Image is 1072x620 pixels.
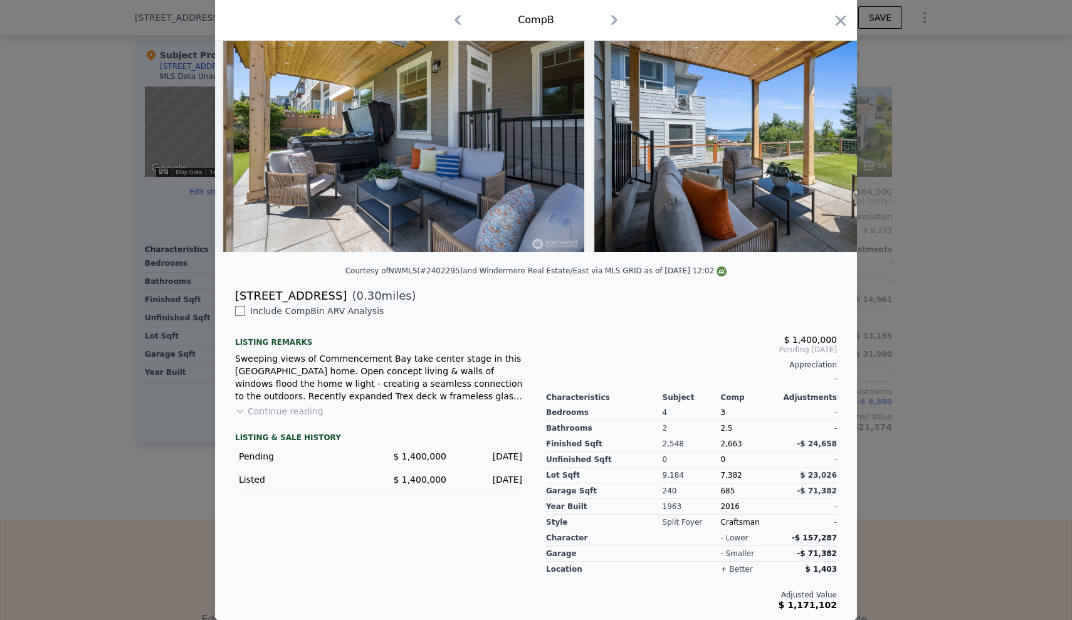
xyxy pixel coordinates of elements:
span: 2,663 [720,439,742,448]
div: 240 [663,483,721,499]
div: Finished Sqft [546,436,663,452]
div: 2016 [720,499,779,515]
img: NWMLS Logo [717,266,727,276]
div: 4 [663,405,721,421]
div: - [546,370,837,387]
div: character [546,530,663,546]
div: - smaller [720,549,754,559]
span: $ 1,400,000 [784,335,837,345]
div: - [779,421,837,436]
div: Sweeping views of Commencement Bay take center stage in this [GEOGRAPHIC_DATA] home. Open concept... [235,352,526,402]
span: 7,382 [720,471,742,480]
div: - [779,452,837,468]
div: - lower [720,533,748,543]
div: Subject [663,392,721,402]
div: location [546,562,663,577]
button: Continue reading [235,405,323,418]
div: Lot Sqft [546,468,663,483]
div: [STREET_ADDRESS] [235,287,347,305]
div: - [779,515,837,530]
span: 0.30 [357,289,382,302]
span: -$ 71,382 [797,486,837,495]
div: Listing remarks [235,327,526,347]
div: 2.5 [720,421,779,436]
div: 2 [663,421,721,436]
span: Include Comp B in ARV Analysis [245,306,389,316]
div: LISTING & SALE HISTORY [235,433,526,445]
div: Adjustments [779,392,837,402]
span: -$ 157,287 [792,533,837,542]
span: $ 1,403 [806,565,837,574]
div: - [779,499,837,515]
span: $ 1,171,102 [779,600,837,610]
div: Appreciation [546,360,837,370]
div: Adjusted Value [546,590,837,600]
div: [DATE] [456,473,522,486]
div: Pending [239,450,370,463]
div: Year Built [546,499,663,515]
div: 0 [663,452,721,468]
div: Garage Sqft [546,483,663,499]
div: Bedrooms [546,405,663,421]
span: 3 [720,408,725,417]
span: $ 1,400,000 [393,475,446,485]
div: + better [720,564,752,574]
div: Style [546,515,663,530]
div: Split Foyer [663,515,721,530]
div: 1963 [663,499,721,515]
div: garage [546,546,663,562]
div: 9,184 [663,468,721,483]
div: Craftsman [720,515,779,530]
div: Bathrooms [546,421,663,436]
div: Unfinished Sqft [546,452,663,468]
div: [DATE] [456,450,522,463]
span: -$ 24,658 [797,439,837,448]
div: Characteristics [546,392,663,402]
img: Property Img [223,11,584,252]
div: Courtesy of NWMLS (#2402295) and Windermere Real Estate/East via MLS GRID as of [DATE] 12:02 [345,266,727,275]
span: ( miles) [347,287,416,305]
span: 685 [720,486,735,495]
span: $ 23,026 [800,471,837,480]
div: - [779,405,837,421]
div: Comp B [518,13,554,28]
span: Pending [DATE] [546,345,837,355]
span: $ 1,400,000 [393,451,446,461]
div: Comp [720,392,779,402]
span: -$ 71,382 [797,549,837,558]
div: 2,548 [663,436,721,452]
div: Listed [239,473,370,486]
img: Property Img [594,11,955,252]
span: 0 [720,455,725,464]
